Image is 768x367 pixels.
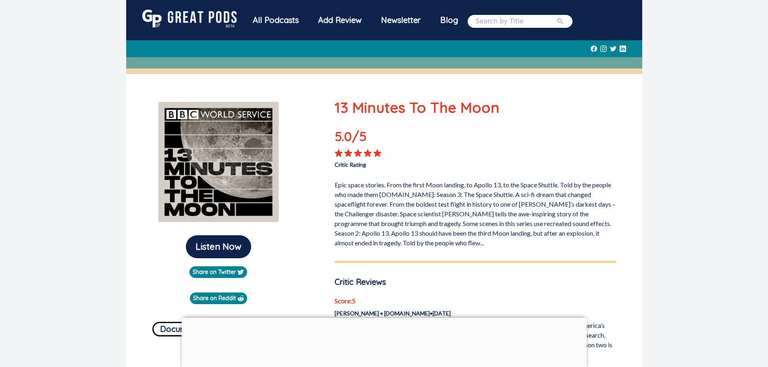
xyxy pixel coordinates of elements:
a: Documentary [152,319,219,336]
button: Listen Now [186,235,251,258]
p: [PERSON_NAME] • [DOMAIN_NAME] • [DATE] [335,309,616,317]
div: Newsletter [371,10,431,31]
input: Search by Title [476,17,556,26]
button: Documentary [152,322,219,336]
a: Share on Reddit [190,292,247,304]
p: Critic Reviews [335,276,616,288]
p: Score: 5 [335,296,616,306]
p: Epic space stories. From the first Moon landing, to Apollo 13, to the Space Shuttle. Told by the ... [335,177,616,248]
p: Critic Rating [335,157,475,169]
a: Newsletter [371,10,431,33]
a: Add Review [308,10,371,31]
img: 13 Minutes To The Moon [158,102,279,222]
p: Audio Sample [133,351,305,363]
p: 13 Minutes To The Moon [335,97,616,118]
img: GreatPods [142,10,237,27]
a: Blog [431,10,468,31]
a: All Podcasts [243,10,308,33]
a: Share on Twitter [189,266,247,278]
div: All Podcasts [243,10,308,31]
p: 5.0 /5 [335,126,391,149]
